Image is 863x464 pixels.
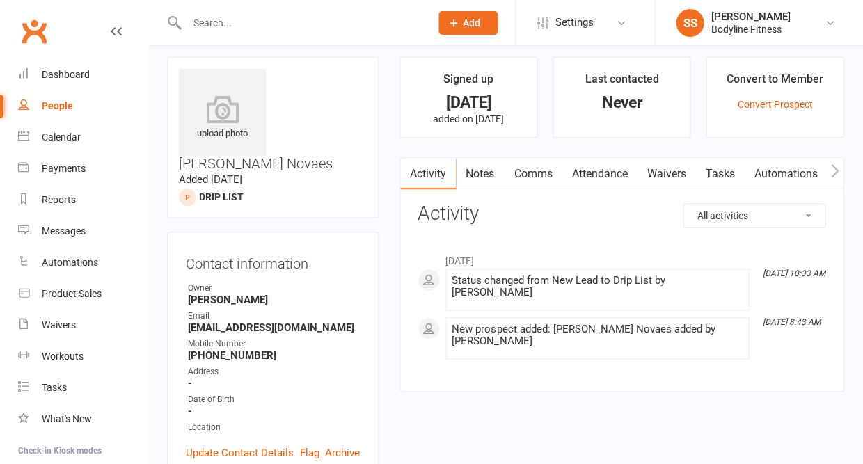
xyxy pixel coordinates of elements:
span: Add [463,17,480,29]
a: People [18,90,147,122]
div: What's New [42,413,92,424]
a: Dashboard [18,59,147,90]
div: Last contacted [585,70,658,95]
span: Drip List [199,191,244,202]
div: Owner [188,282,360,295]
strong: [EMAIL_ADDRESS][DOMAIN_NAME] [188,321,360,334]
div: Address [188,365,360,378]
li: [DATE] [418,246,825,269]
span: Settings [555,7,593,38]
div: New prospect added: [PERSON_NAME] Novaes added by [PERSON_NAME] [452,323,743,347]
div: Dashboard [42,69,90,80]
p: added on [DATE] [413,113,524,125]
a: Convert Prospect [737,99,812,110]
div: SS [676,9,704,37]
a: Reports [18,184,147,216]
button: Add [438,11,498,35]
a: Activity [400,158,456,190]
div: Never [566,95,677,110]
div: Location [188,421,360,434]
a: What's New [18,403,147,435]
div: Product Sales [42,288,102,299]
a: Clubworx [17,14,52,49]
a: Waivers [18,310,147,341]
h3: Activity [418,203,825,225]
div: Convert to Member [727,70,823,95]
div: [DATE] [413,95,524,110]
div: Signed up [443,70,493,95]
a: Waivers [637,158,695,190]
div: Email [188,310,360,323]
div: People [42,100,73,111]
a: Automations [18,247,147,278]
a: Messages [18,216,147,247]
a: Update Contact Details [186,445,294,461]
a: Automations [744,158,827,190]
time: Added [DATE] [179,173,242,186]
strong: - [188,377,360,390]
a: Notes [456,158,504,190]
div: Bodyline Fitness [711,23,790,35]
div: Status changed from New Lead to Drip List by [PERSON_NAME] [452,275,743,298]
div: Messages [42,225,86,237]
a: Tasks [695,158,744,190]
div: Tasks [42,382,67,393]
a: Archive [325,445,360,461]
a: Payments [18,153,147,184]
h3: Contact information [186,250,360,271]
div: Payments [42,163,86,174]
a: Tasks [18,372,147,403]
a: Flag [300,445,319,461]
div: Date of Birth [188,393,360,406]
h3: [PERSON_NAME] Novaes [179,69,367,171]
a: Calendar [18,122,147,153]
div: Mobile Number [188,337,360,351]
strong: [PERSON_NAME] [188,294,360,306]
strong: [PHONE_NUMBER] [188,349,360,362]
i: [DATE] 8:43 AM [762,317,820,327]
div: upload photo [179,95,266,141]
div: Workouts [42,351,84,362]
div: [PERSON_NAME] [711,10,790,23]
div: Reports [42,194,76,205]
a: Workouts [18,341,147,372]
strong: - [188,405,360,417]
input: Search... [182,13,420,33]
div: Automations [42,257,98,268]
a: Attendance [562,158,637,190]
a: Product Sales [18,278,147,310]
i: [DATE] 10:33 AM [762,269,825,278]
a: Comms [504,158,562,190]
div: Waivers [42,319,76,330]
div: Calendar [42,131,81,143]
